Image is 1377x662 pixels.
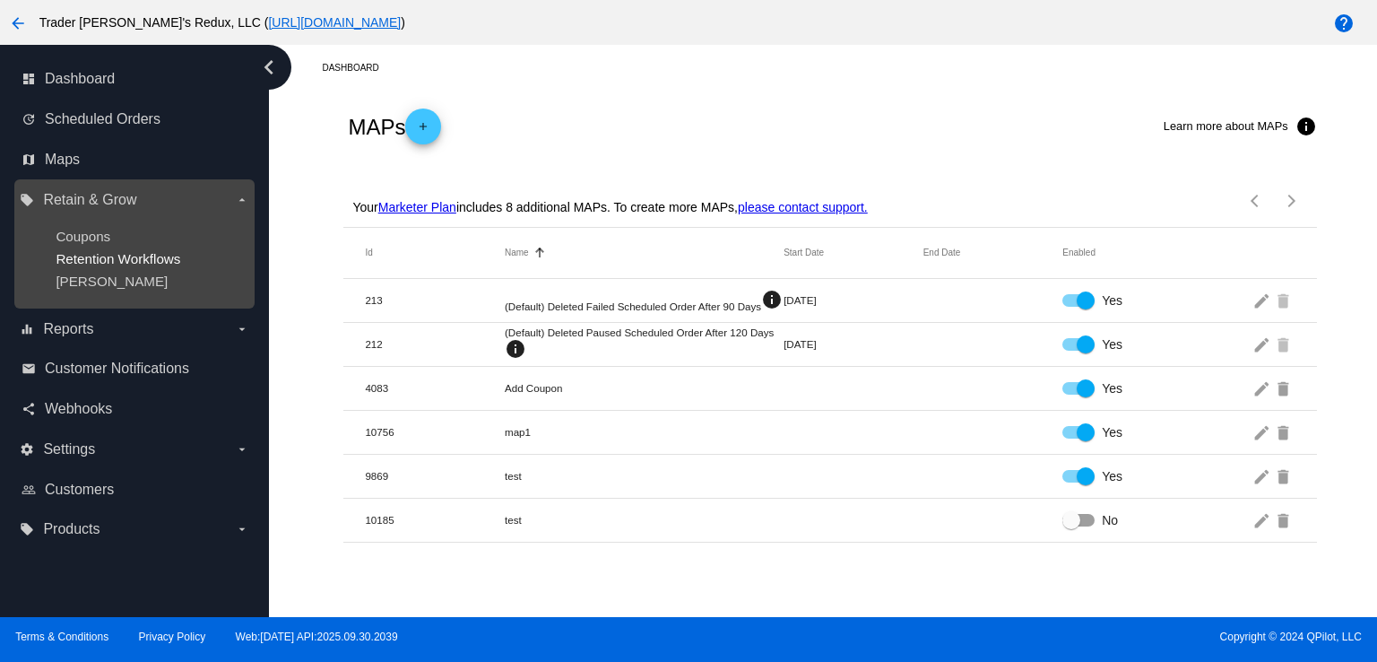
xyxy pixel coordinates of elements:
[365,294,505,306] mat-cell: 213
[15,631,108,643] a: Terms & Conditions
[1238,183,1274,219] button: Previous page
[45,111,160,127] span: Scheduled Orders
[20,522,34,536] i: local_offer
[505,338,526,360] mat-icon: info
[784,338,923,350] mat-cell: [DATE]
[7,13,29,34] mat-icon: arrow_back
[1102,335,1122,353] span: Yes
[56,229,110,244] a: Coupons
[1252,374,1274,402] mat-icon: edit
[1252,418,1274,446] mat-icon: edit
[235,442,249,457] i: arrow_drop_down
[39,15,405,30] span: Trader [PERSON_NAME]'s Redux, LLC ( )
[412,120,434,142] mat-icon: add
[255,53,283,82] i: chevron_left
[1252,330,1274,358] mat-icon: edit
[236,631,398,643] a: Web:[DATE] API:2025.09.30.2039
[22,361,36,376] i: email
[22,483,36,497] i: people_outline
[1102,511,1118,529] span: No
[43,192,136,208] span: Retain & Grow
[22,152,36,167] i: map
[505,426,784,438] mat-cell: map1
[365,470,505,482] mat-cell: 9869
[505,327,784,361] mat-cell: (Default) Deleted Paused Scheduled Order After 120 Days
[784,294,923,306] mat-cell: [DATE]
[704,631,1362,643] span: Copyright © 2024 QPilot, LLC
[45,361,189,377] span: Customer Notifications
[1274,506,1295,534] mat-icon: delete
[20,322,34,336] i: equalizer
[22,112,36,126] i: update
[365,338,505,350] mat-cell: 212
[45,482,114,498] span: Customers
[22,72,36,86] i: dashboard
[1274,462,1295,490] mat-icon: delete
[784,248,824,258] button: Change sorting for StartDateUtc
[505,382,784,394] mat-cell: Add Coupon
[1252,506,1274,534] mat-icon: edit
[322,54,394,82] a: Dashboard
[1274,418,1295,446] mat-icon: delete
[22,395,249,423] a: share Webhooks
[365,382,505,394] mat-cell: 4083
[20,442,34,457] i: settings
[56,274,168,289] a: [PERSON_NAME]
[1102,467,1122,485] span: Yes
[1102,292,1122,309] span: Yes
[1252,462,1274,490] mat-icon: edit
[1274,374,1295,402] mat-icon: delete
[1274,183,1310,219] button: Next page
[22,402,36,416] i: share
[139,631,206,643] a: Privacy Policy
[1295,116,1317,137] mat-icon: info
[43,441,95,457] span: Settings
[1062,248,1096,258] button: Change sorting for Enabled
[43,521,100,537] span: Products
[22,65,249,93] a: dashboard Dashboard
[505,514,784,526] mat-cell: test
[235,193,249,207] i: arrow_drop_down
[43,321,93,337] span: Reports
[505,248,529,258] button: Change sorting for Name
[761,289,783,310] mat-icon: info
[22,145,249,174] a: map Maps
[45,401,112,417] span: Webhooks
[505,289,784,312] mat-cell: (Default) Deleted Failed Scheduled Order After 90 Days
[365,426,505,438] mat-cell: 10756
[22,354,249,383] a: email Customer Notifications
[365,514,505,526] mat-cell: 10185
[378,200,456,214] a: Marketer Plan
[365,248,372,258] button: Change sorting for Id
[45,71,115,87] span: Dashboard
[45,152,80,168] span: Maps
[348,109,441,144] h2: MAPs
[1102,379,1122,397] span: Yes
[20,193,34,207] i: local_offer
[738,200,868,214] a: please contact support.
[1252,286,1274,314] mat-icon: edit
[22,475,249,504] a: people_outline Customers
[1274,330,1295,358] mat-icon: delete
[352,200,867,214] p: Your includes 8 additional MAPs. To create more MAPs,
[56,251,180,266] a: Retention Workflows
[235,522,249,536] i: arrow_drop_down
[923,248,961,258] button: Change sorting for EndDateUtc
[1102,423,1122,441] span: Yes
[268,15,401,30] a: [URL][DOMAIN_NAME]
[1274,286,1295,314] mat-icon: delete
[235,322,249,336] i: arrow_drop_down
[1333,13,1355,34] mat-icon: help
[22,105,249,134] a: update Scheduled Orders
[1164,119,1288,133] span: Learn more about MAPs
[505,470,784,482] mat-cell: test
